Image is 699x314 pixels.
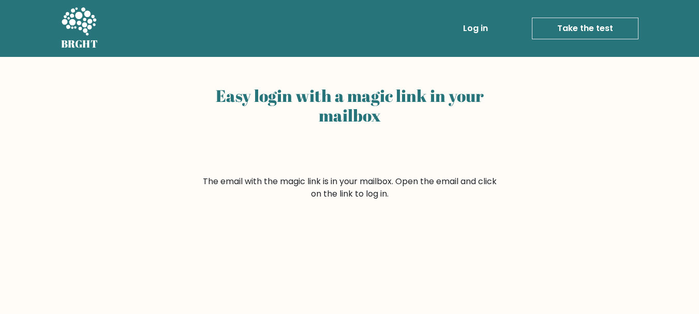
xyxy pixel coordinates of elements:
h5: BRGHT [61,38,98,50]
form: The email with the magic link is in your mailbox. Open the email and click on the link to log in. [201,175,499,200]
h2: Easy login with a magic link in your mailbox [201,86,499,126]
a: BRGHT [61,4,98,53]
a: Log in [459,18,492,39]
a: Take the test [532,18,638,39]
